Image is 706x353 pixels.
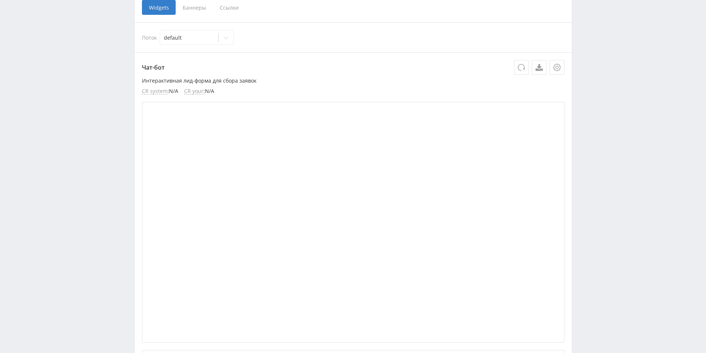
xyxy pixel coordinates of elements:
span: CR system [142,88,168,94]
a: Скачать [532,60,547,75]
div: Поток [142,30,564,45]
li: : N/A [184,88,214,94]
button: Обновить [514,60,529,75]
span: CR your [184,88,203,94]
p: Чат-бот [142,60,564,75]
button: Настройки [550,60,564,75]
li: : N/A [142,88,178,94]
p: Интерактивная лид-форма для сбора заявок [142,78,564,84]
